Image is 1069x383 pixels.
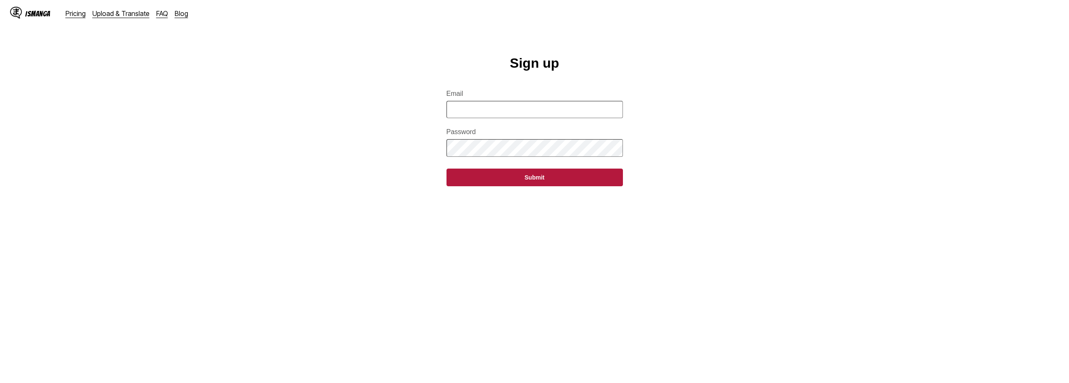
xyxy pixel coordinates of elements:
button: Submit [447,169,623,186]
label: Password [447,128,623,136]
div: IsManga [25,10,50,18]
label: Email [447,90,623,98]
a: Pricing [66,9,86,18]
h1: Sign up [510,55,559,71]
a: Blog [175,9,188,18]
a: FAQ [156,9,168,18]
a: IsManga LogoIsManga [10,7,66,20]
img: IsManga Logo [10,7,22,18]
a: Upload & Translate [92,9,150,18]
